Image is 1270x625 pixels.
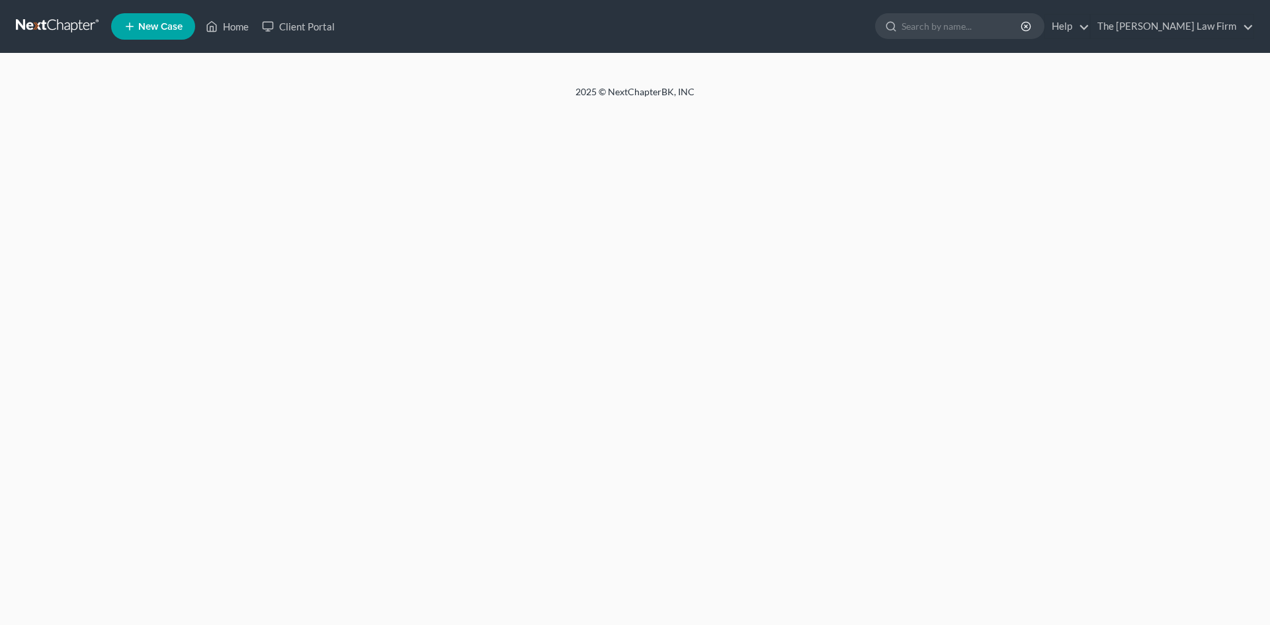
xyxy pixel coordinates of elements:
[255,15,341,38] a: Client Portal
[199,15,255,38] a: Home
[138,22,183,32] span: New Case
[1091,15,1253,38] a: The [PERSON_NAME] Law Firm
[902,14,1023,38] input: Search by name...
[1045,15,1089,38] a: Help
[258,85,1012,109] div: 2025 © NextChapterBK, INC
